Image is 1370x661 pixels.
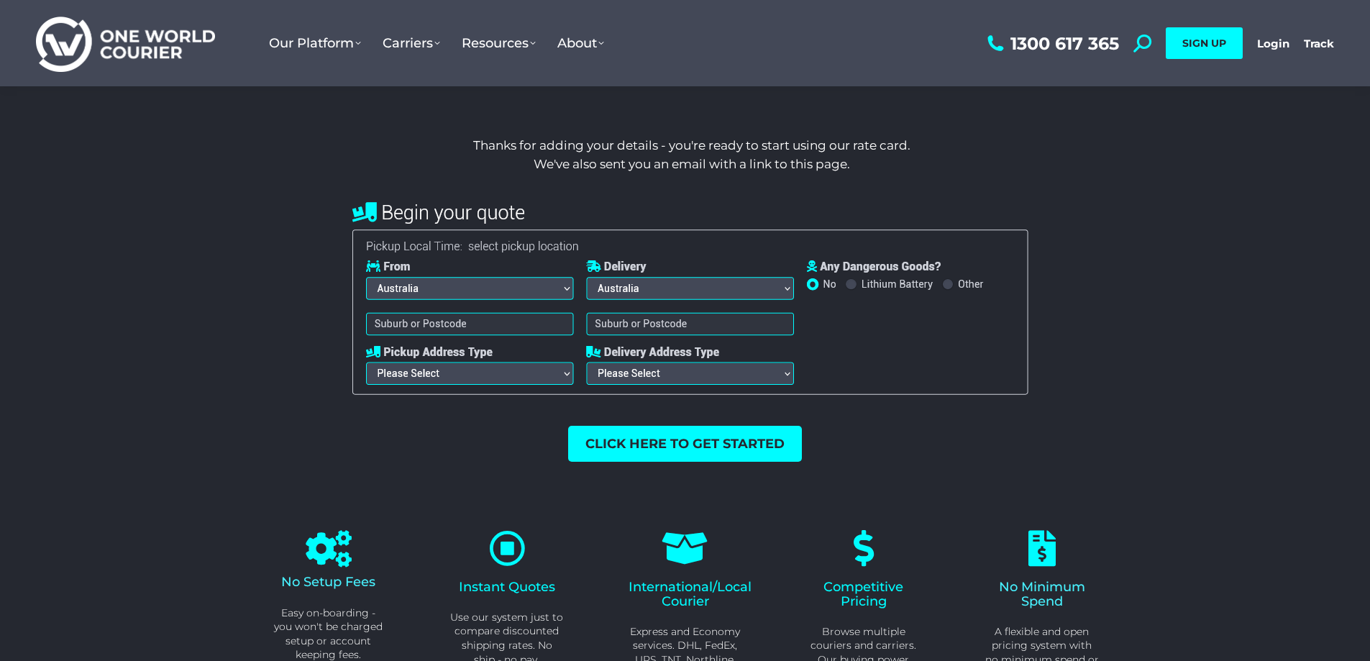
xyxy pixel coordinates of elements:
a: SIGN UP [1166,27,1243,59]
a: 1300 617 365 [984,35,1119,53]
span: No Minimum Spend [999,579,1085,609]
h4: Thanks for adding your details - you're ready to start using our rate card. We've also sent you a... [267,137,1117,173]
span: About [557,35,604,51]
a: Resources [451,21,547,65]
a: Our Platform [258,21,372,65]
span: SIGN UP [1182,37,1226,50]
a: Track [1304,37,1334,50]
a: Login [1257,37,1289,50]
span: Instant Quotes [459,579,555,595]
a: Click here to get started [568,426,802,462]
span: Click here to get started [585,437,785,450]
span: Competitive Pricing [823,579,903,609]
img: One World Courier [36,14,215,73]
span: Our Platform [269,35,361,51]
img: freight quote calculator one world courier [331,188,1040,411]
span: No Setup Fees [281,574,375,590]
span: International/Local Courier [629,579,752,609]
span: Carriers [383,35,440,51]
a: Carriers [372,21,451,65]
span: Resources [462,35,536,51]
a: About [547,21,615,65]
